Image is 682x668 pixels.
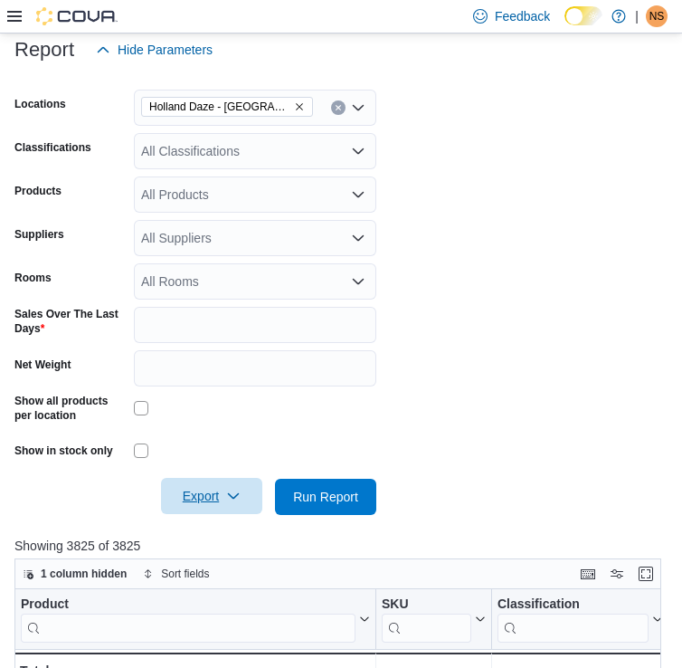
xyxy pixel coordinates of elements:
[351,100,365,115] button: Open list of options
[21,596,355,642] div: Product
[41,567,127,581] span: 1 column hidden
[14,537,668,555] p: Showing 3825 of 3825
[635,563,657,585] button: Enter fullscreen
[577,563,599,585] button: Keyboard shortcuts
[14,358,71,372] label: Net Weight
[141,97,313,117] span: Holland Daze - Wasaga Beach
[293,488,358,506] span: Run Report
[606,563,628,585] button: Display options
[331,100,346,115] button: Clear input
[161,567,209,581] span: Sort fields
[89,32,220,68] button: Hide Parameters
[382,596,471,613] div: SKU
[14,444,113,458] label: Show in stock only
[14,140,91,155] label: Classifications
[21,596,355,613] div: Product
[635,5,639,27] p: |
[14,307,127,336] label: Sales Over The Last Days
[646,5,668,27] div: Nicko s
[497,596,649,613] div: Classification
[172,478,251,514] span: Export
[497,596,649,642] div: Classification
[14,39,74,61] h3: Report
[351,231,365,245] button: Open list of options
[15,563,134,585] button: 1 column hidden
[36,7,118,25] img: Cova
[351,274,365,289] button: Open list of options
[14,271,52,285] label: Rooms
[161,478,262,514] button: Export
[564,6,602,25] input: Dark Mode
[382,596,471,642] div: SKU URL
[351,144,365,158] button: Open list of options
[382,596,486,642] button: SKU
[351,187,365,202] button: Open list of options
[14,97,66,111] label: Locations
[118,41,213,59] span: Hide Parameters
[14,394,127,423] label: Show all products per location
[14,227,64,242] label: Suppliers
[275,479,376,515] button: Run Report
[14,184,62,198] label: Products
[136,563,216,585] button: Sort fields
[21,596,370,642] button: Product
[497,596,663,642] button: Classification
[149,98,290,116] span: Holland Daze - [GEOGRAPHIC_DATA]
[495,7,550,25] span: Feedback
[294,101,305,112] button: Remove Holland Daze - Wasaga Beach from selection in this group
[649,5,665,27] span: Ns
